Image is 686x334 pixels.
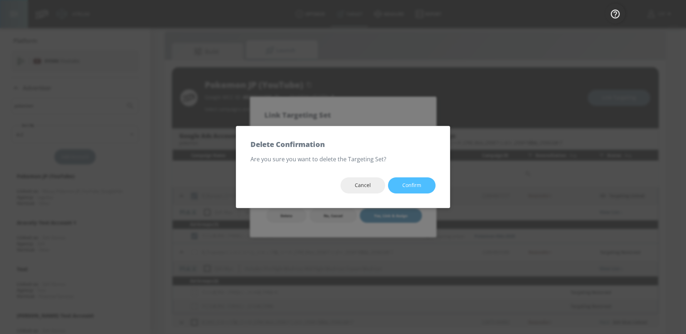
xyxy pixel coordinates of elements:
div: Are you sure you want to delete the Targeting Set? [236,155,450,163]
button: Cancel [340,177,385,193]
span: Cancel [355,181,371,190]
span: Confirm [402,181,421,190]
h5: Delete Confirmation [250,141,325,148]
button: Confirm [388,177,436,193]
button: Open Resource Center [605,4,625,24]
